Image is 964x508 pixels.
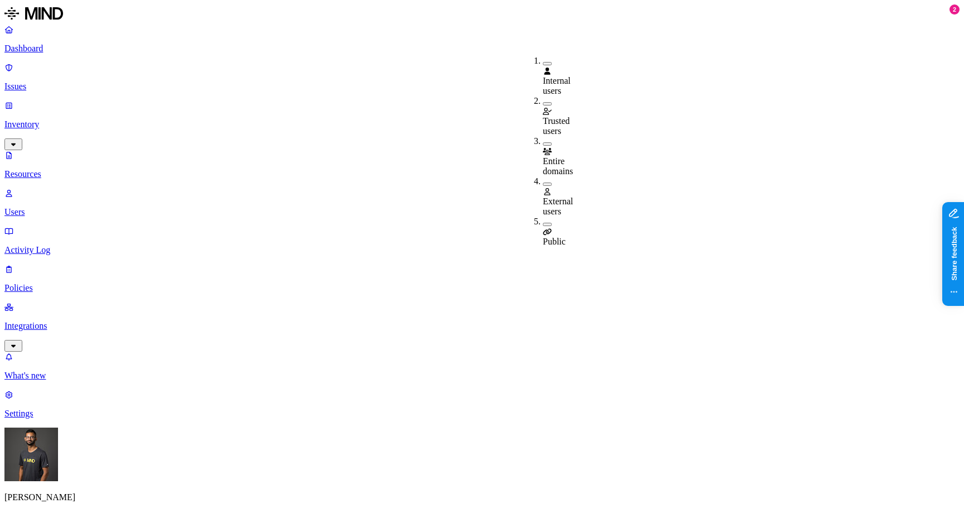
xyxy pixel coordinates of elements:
a: What's new [4,352,960,381]
p: Settings [4,409,960,419]
p: Resources [4,169,960,179]
img: MIND [4,4,63,22]
p: Dashboard [4,44,960,54]
a: MIND [4,4,960,25]
p: Policies [4,283,960,293]
p: Activity Log [4,245,960,255]
span: Trusted users [543,116,570,136]
span: External users [543,197,573,216]
span: Entire domains [543,156,573,176]
a: Resources [4,150,960,179]
a: Users [4,188,960,217]
a: Integrations [4,302,960,350]
a: Settings [4,390,960,419]
p: Integrations [4,321,960,331]
img: Amit Cohen [4,428,58,481]
p: Users [4,207,960,217]
a: Issues [4,63,960,92]
p: Issues [4,82,960,92]
a: Activity Log [4,226,960,255]
div: 2 [949,4,960,15]
p: What's new [4,371,960,381]
a: Dashboard [4,25,960,54]
p: Inventory [4,119,960,130]
span: Internal users [543,76,571,95]
a: Policies [4,264,960,293]
a: Inventory [4,100,960,148]
span: Public [543,237,566,246]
